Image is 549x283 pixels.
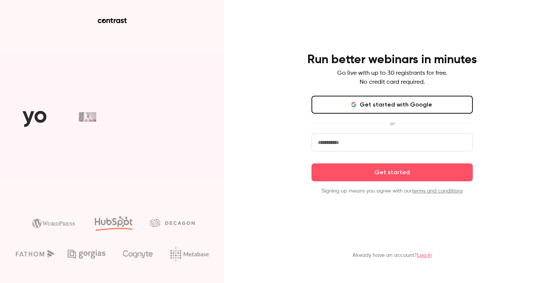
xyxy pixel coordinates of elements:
p: Go live with up to 30 registrants for free. No credit card required. [337,69,447,87]
button: Get started with Google [311,96,473,114]
a: Log in [417,253,432,258]
p: Already have an account? [353,252,432,259]
span: or [386,120,398,127]
p: Signing up means you agree with our [311,187,473,195]
button: Get started [311,163,473,181]
img: decagon [150,219,195,227]
h4: Run better webinars in minutes [307,52,477,67]
a: terms and conditions [412,188,463,194]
